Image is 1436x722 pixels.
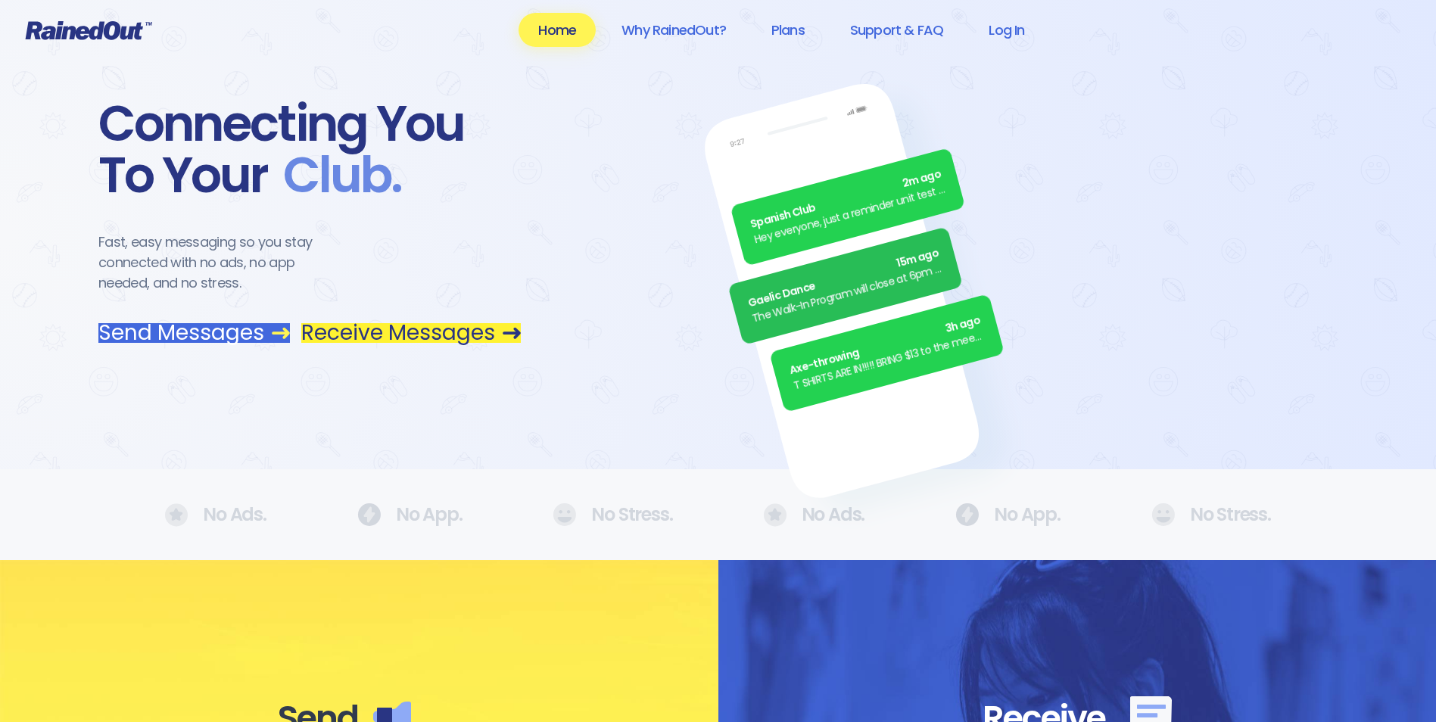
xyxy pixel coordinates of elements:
[764,503,865,527] div: No Ads.
[98,98,521,201] div: Connecting You To Your
[602,13,746,47] a: Why RainedOut?
[788,313,983,379] div: Axe-throwing
[268,150,401,201] span: Club .
[830,13,963,47] a: Support & FAQ
[746,245,941,312] div: Gaelic Dance
[764,503,787,527] img: No Ads.
[301,323,521,343] a: Receive Messages
[357,503,381,526] img: No Ads.
[901,166,943,192] span: 2m ago
[943,313,982,338] span: 3h ago
[519,13,596,47] a: Home
[165,503,188,527] img: No Ads.
[98,323,290,343] a: Send Messages
[553,503,672,526] div: No Stress.
[792,328,986,394] div: T SHIRTS ARE IN!!!!! BRING $13 to the meeting if you ordered one! THEY LOOK AWESOME!!!!!
[165,503,266,527] div: No Ads.
[752,182,947,248] div: Hey everyone, just a reminder unit test tonight - ch1-4
[895,245,940,272] span: 15m ago
[955,503,1061,526] div: No App.
[969,13,1044,47] a: Log In
[752,13,824,47] a: Plans
[357,503,463,526] div: No App.
[750,260,945,327] div: The Walk-In Program will close at 6pm [DATE]. The Christmas Dinner is on!
[955,503,979,526] img: No Ads.
[98,232,341,293] div: Fast, easy messaging so you stay connected with no ads, no app needed, and no stress.
[553,503,576,526] img: No Ads.
[749,166,943,233] div: Spanish Club
[1151,503,1175,526] img: No Ads.
[1151,503,1271,526] div: No Stress.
